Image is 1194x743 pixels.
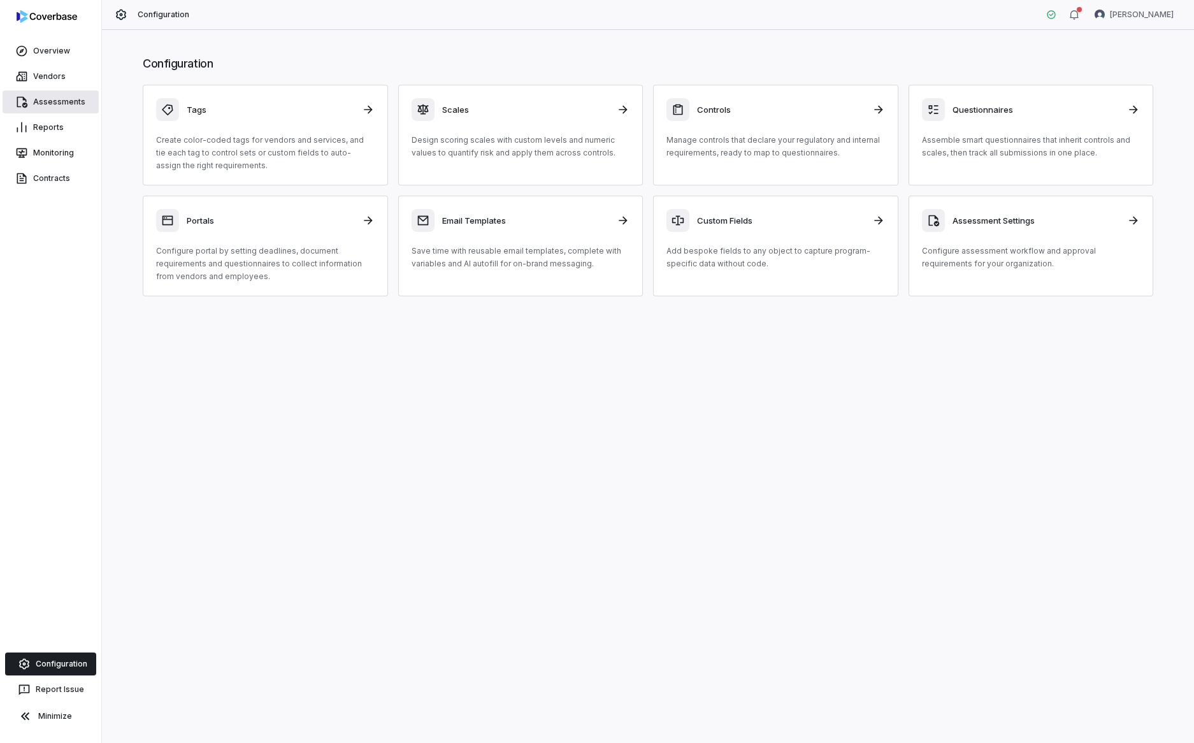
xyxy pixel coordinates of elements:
[922,245,1140,270] p: Configure assessment workflow and approval requirements for your organization.
[953,215,1120,226] h3: Assessment Settings
[442,215,610,226] h3: Email Templates
[697,104,865,115] h3: Controls
[653,196,898,296] a: Custom FieldsAdd bespoke fields to any object to capture program-specific data without code.
[922,134,1140,159] p: Assemble smart questionnaires that inherit controls and scales, then track all submissions in one...
[3,65,99,88] a: Vendors
[3,40,99,62] a: Overview
[909,196,1154,296] a: Assessment SettingsConfigure assessment workflow and approval requirements for your organization.
[953,104,1120,115] h3: Questionnaires
[3,167,99,190] a: Contracts
[5,653,96,675] a: Configuration
[653,85,898,185] a: ControlsManage controls that declare your regulatory and internal requirements, ready to map to q...
[398,85,644,185] a: ScalesDesign scoring scales with custom levels and numeric values to quantify risk and apply them...
[666,245,885,270] p: Add bespoke fields to any object to capture program-specific data without code.
[156,134,375,172] p: Create color-coded tags for vendors and services, and tie each tag to control sets or custom fiel...
[143,85,388,185] a: TagsCreate color-coded tags for vendors and services, and tie each tag to control sets or custom ...
[412,245,630,270] p: Save time with reusable email templates, complete with variables and AI autofill for on-brand mes...
[17,10,77,23] img: logo-D7KZi-bG.svg
[3,116,99,139] a: Reports
[143,196,388,296] a: PortalsConfigure portal by setting deadlines, document requirements and questionnaires to collect...
[1110,10,1174,20] span: [PERSON_NAME]
[143,55,1153,72] h1: Configuration
[187,215,354,226] h3: Portals
[666,134,885,159] p: Manage controls that declare your regulatory and internal requirements, ready to map to questionn...
[3,141,99,164] a: Monitoring
[1095,10,1105,20] img: Amanda Pettenati avatar
[697,215,865,226] h3: Custom Fields
[138,10,190,20] span: Configuration
[909,85,1154,185] a: QuestionnairesAssemble smart questionnaires that inherit controls and scales, then track all subm...
[1087,5,1181,24] button: Amanda Pettenati avatar[PERSON_NAME]
[5,703,96,729] button: Minimize
[156,245,375,283] p: Configure portal by setting deadlines, document requirements and questionnaires to collect inform...
[398,196,644,296] a: Email TemplatesSave time with reusable email templates, complete with variables and AI autofill f...
[442,104,610,115] h3: Scales
[187,104,354,115] h3: Tags
[3,90,99,113] a: Assessments
[5,678,96,701] button: Report Issue
[412,134,630,159] p: Design scoring scales with custom levels and numeric values to quantify risk and apply them acros...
